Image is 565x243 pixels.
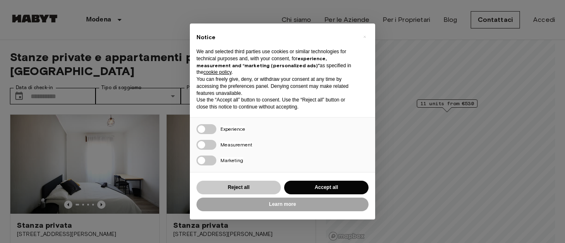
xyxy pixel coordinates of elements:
span: Experience [220,126,245,132]
p: You can freely give, deny, or withdraw your consent at any time by accessing the preferences pane... [196,76,355,97]
span: Marketing [220,157,243,163]
button: Learn more [196,198,369,211]
button: Reject all [196,181,281,194]
button: Close this notice [358,30,371,43]
strong: experience, measurement and “marketing (personalized ads)” [196,55,327,68]
p: Use the “Accept all” button to consent. Use the “Reject all” button or close this notice to conti... [196,97,355,111]
span: × [363,32,366,42]
p: We and selected third parties use cookies or similar technologies for technical purposes and, wit... [196,48,355,76]
span: Measurement [220,142,252,148]
h2: Notice [196,33,355,42]
a: cookie policy [203,69,232,75]
button: Accept all [284,181,369,194]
